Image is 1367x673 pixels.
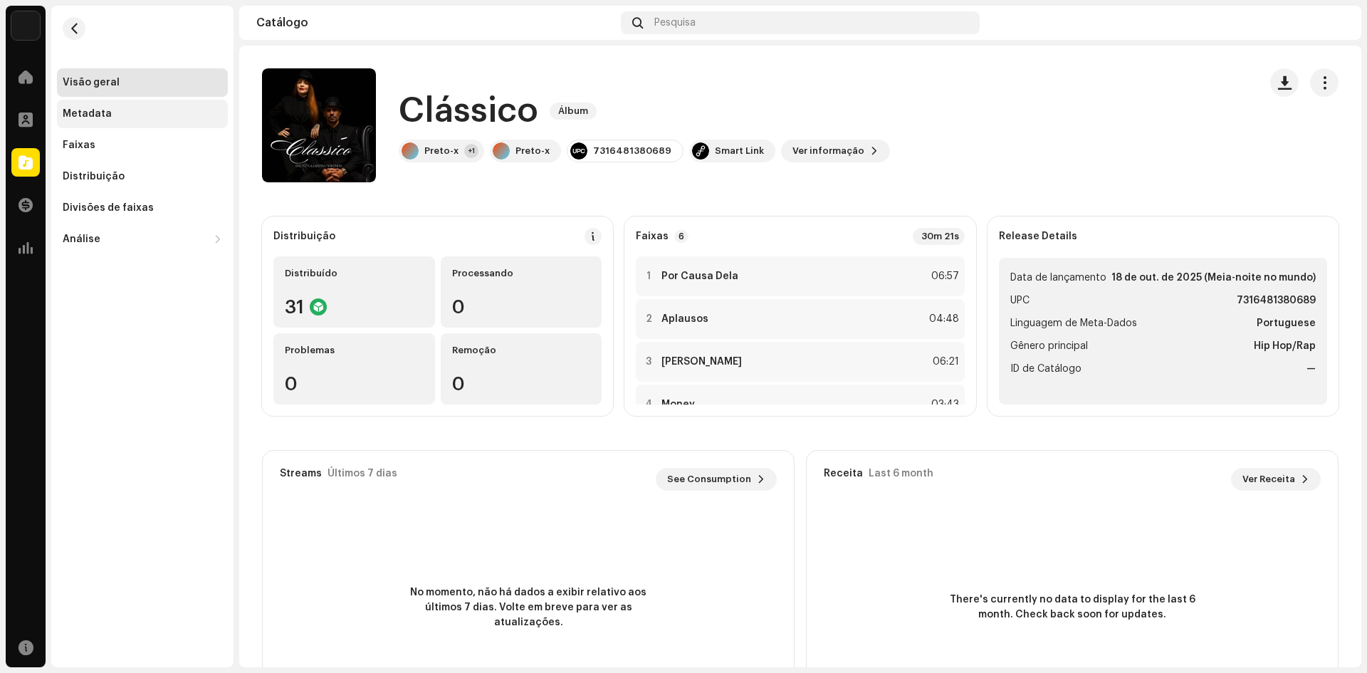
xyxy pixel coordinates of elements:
[280,468,322,479] div: Streams
[999,231,1077,242] strong: Release Details
[636,231,669,242] strong: Faixas
[661,399,695,410] strong: Money
[285,268,424,279] div: Distribuído
[1010,338,1088,355] span: Gênero principal
[661,313,708,325] strong: Aplausos
[273,231,335,242] div: Distribuição
[63,108,112,120] div: Metadata
[913,228,965,245] div: 30m 21s
[1111,269,1316,286] strong: 18 de out. de 2025 (Meia-noite no mundo)
[656,468,777,491] button: See Consumption
[661,356,742,367] strong: [PERSON_NAME]
[667,465,751,494] span: See Consumption
[869,468,933,479] div: Last 6 month
[1010,292,1030,309] span: UPC
[1242,465,1295,494] span: Ver Receita
[452,345,591,356] div: Remoção
[285,345,424,356] div: Problemas
[424,145,459,157] div: Preto-x
[928,268,959,285] div: 06:57
[593,145,671,157] div: 7316481380689
[57,194,228,222] re-m-nav-item: Divisões de faixas
[654,17,696,28] span: Pesquisa
[63,202,154,214] div: Divisões de faixas
[11,11,40,40] img: cd9a510e-9375-452c-b98b-71401b54d8f9
[464,144,478,158] div: +1
[63,171,125,182] div: Distribuição
[399,88,538,134] h1: Clássico
[550,103,597,120] span: Álbum
[781,140,890,162] button: Ver informação
[824,468,863,479] div: Receita
[1254,338,1316,355] strong: Hip Hop/Rap
[63,140,95,151] div: Faixas
[515,145,550,157] div: Preto-x
[57,100,228,128] re-m-nav-item: Metadata
[944,593,1200,622] span: There's currently no data to display for the last 6 month. Check back soon for updates.
[1231,468,1321,491] button: Ver Receita
[328,468,397,479] div: Últimos 7 dias
[928,353,959,370] div: 06:21
[400,585,656,630] span: No momento, não há dados a exibir relativo aos últimos 7 dias. Volte em breve para ver as atualiz...
[57,162,228,191] re-m-nav-item: Distribuição
[63,234,100,245] div: Análise
[928,396,959,413] div: 03:43
[1010,315,1137,332] span: Linguagem de Meta-Dados
[1306,360,1316,377] strong: —
[1257,315,1316,332] strong: Portuguese
[661,271,738,282] strong: Por Causa Dela
[674,230,688,243] p-badge: 6
[792,137,864,165] span: Ver informação
[1321,11,1344,34] img: afaf1030-a473-43d5-b6c6-95b27215810d
[57,131,228,160] re-m-nav-item: Faixas
[1010,269,1106,286] span: Data de lançamento
[715,145,764,157] div: Smart Link
[256,17,615,28] div: Catálogo
[57,225,228,254] re-m-nav-dropdown: Análise
[57,68,228,97] re-m-nav-item: Visão geral
[63,77,120,88] div: Visão geral
[1237,292,1316,309] strong: 7316481380689
[1010,360,1081,377] span: ID de Catálogo
[452,268,591,279] div: Processando
[928,311,959,328] div: 04:48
